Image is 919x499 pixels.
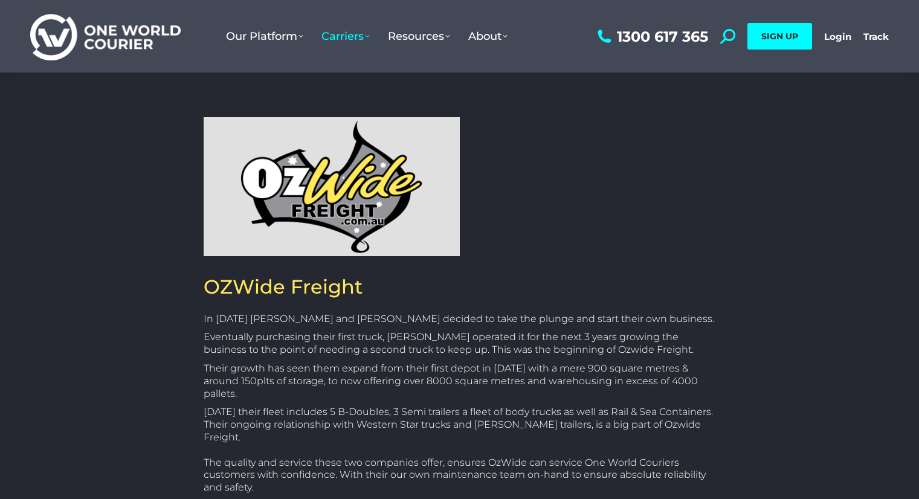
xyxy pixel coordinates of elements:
[747,23,812,50] a: SIGN UP
[595,29,708,44] a: 1300 617 365
[388,30,450,43] span: Resources
[863,31,889,42] a: Track
[30,12,181,61] img: One World Courier
[761,31,798,42] span: SIGN UP
[217,18,312,55] a: Our Platform
[226,30,303,43] span: Our Platform
[204,274,716,300] h2: OZWide Freight
[204,406,716,494] p: [DATE] their fleet includes 5 B-Doubles, 3 Semi trailers a fleet of body trucks as well as Rail &...
[204,313,716,326] p: In [DATE] [PERSON_NAME] and [PERSON_NAME] decided to take the plunge and start their own business.
[312,18,379,55] a: Carriers
[204,362,716,400] p: Their growth has seen them expand from their first depot in [DATE] with a mere 900 square metres ...
[459,18,517,55] a: About
[468,30,508,43] span: About
[379,18,459,55] a: Resources
[824,31,851,42] a: Login
[204,331,716,356] p: Eventually purchasing their first truck, [PERSON_NAME] operated it for the next 3 years growing t...
[321,30,370,43] span: Carriers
